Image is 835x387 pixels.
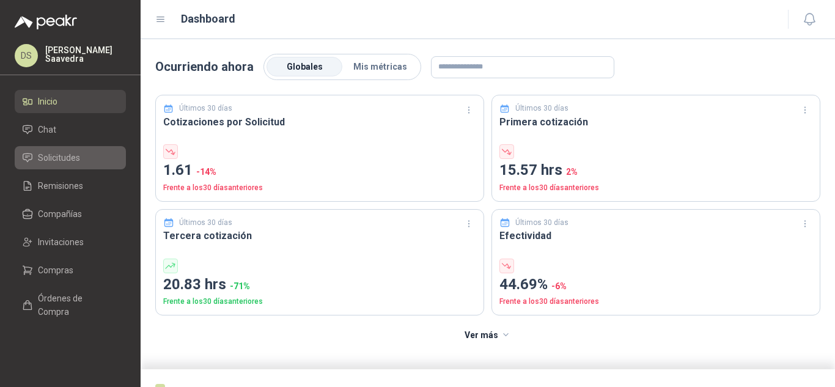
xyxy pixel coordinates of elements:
span: Compañías [38,207,82,221]
p: [PERSON_NAME] Saavedra [45,46,126,63]
p: 20.83 hrs [163,273,476,297]
a: Compañías [15,202,126,226]
span: 2 % [566,167,578,177]
p: Ocurriendo ahora [155,57,254,76]
h3: Efectividad [499,228,812,243]
a: Órdenes de Compra [15,287,126,323]
div: DS [15,44,38,67]
a: Compras [15,259,126,282]
p: Últimos 30 días [515,103,568,114]
span: Remisiones [38,179,83,193]
span: Solicitudes [38,151,80,164]
span: Chat [38,123,56,136]
span: Órdenes de Compra [38,292,114,319]
p: 44.69% [499,273,812,297]
p: Frente a los 30 días anteriores [499,182,812,194]
h3: Tercera cotización [163,228,476,243]
p: 15.57 hrs [499,159,812,182]
a: Inicio [15,90,126,113]
p: Últimos 30 días [179,217,232,229]
a: Remisiones [15,174,126,197]
p: Últimos 30 días [179,103,232,114]
p: 1.61 [163,159,476,182]
button: Ver más [458,323,518,347]
span: Compras [38,264,73,277]
p: Frente a los 30 días anteriores [499,296,812,308]
a: Invitaciones [15,230,126,254]
a: Solicitudes [15,146,126,169]
span: Globales [287,62,323,72]
span: Invitaciones [38,235,84,249]
p: Últimos 30 días [515,217,568,229]
img: Logo peakr [15,15,77,29]
a: Chat [15,118,126,141]
h3: Primera cotización [499,114,812,130]
span: -14 % [196,167,216,177]
p: Frente a los 30 días anteriores [163,296,476,308]
span: -6 % [551,281,567,291]
span: Mis métricas [353,62,407,72]
span: -71 % [230,281,250,291]
h1: Dashboard [181,10,235,28]
h3: Cotizaciones por Solicitud [163,114,476,130]
p: Frente a los 30 días anteriores [163,182,476,194]
span: Inicio [38,95,57,108]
